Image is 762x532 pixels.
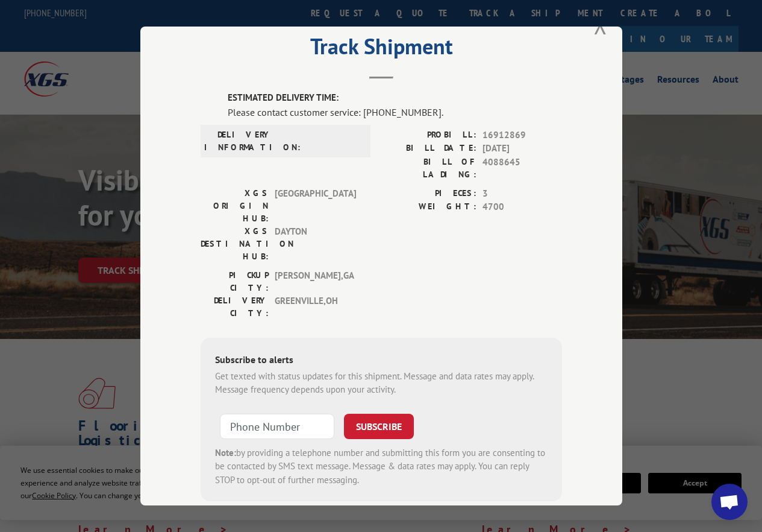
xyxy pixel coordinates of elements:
[275,269,356,294] span: [PERSON_NAME] , GA
[711,484,748,520] div: Open chat
[275,225,356,263] span: DAYTON
[201,38,562,61] h2: Track Shipment
[228,91,562,105] label: ESTIMATED DELIVERY TIME:
[201,225,269,263] label: XGS DESTINATION HUB:
[381,128,476,142] label: PROBILL:
[381,156,476,181] label: BILL OF LADING:
[220,414,334,439] input: Phone Number
[482,142,562,156] span: [DATE]
[204,128,272,154] label: DELIVERY INFORMATION:
[275,187,356,225] span: [GEOGRAPHIC_DATA]
[215,352,548,370] div: Subscribe to alerts
[482,156,562,181] span: 4088645
[201,294,269,320] label: DELIVERY CITY:
[215,447,236,458] strong: Note:
[381,200,476,214] label: WEIGHT:
[381,187,476,201] label: PIECES:
[228,105,562,119] div: Please contact customer service: [PHONE_NUMBER].
[482,200,562,214] span: 4700
[275,294,356,320] span: GREENVILLE , OH
[344,414,414,439] button: SUBSCRIBE
[201,187,269,225] label: XGS ORIGIN HUB:
[201,269,269,294] label: PICKUP CITY:
[381,142,476,156] label: BILL DATE:
[215,446,548,487] div: by providing a telephone number and submitting this form you are consenting to be contacted by SM...
[482,187,562,201] span: 3
[215,370,548,397] div: Get texted with status updates for this shipment. Message and data rates may apply. Message frequ...
[482,128,562,142] span: 16912869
